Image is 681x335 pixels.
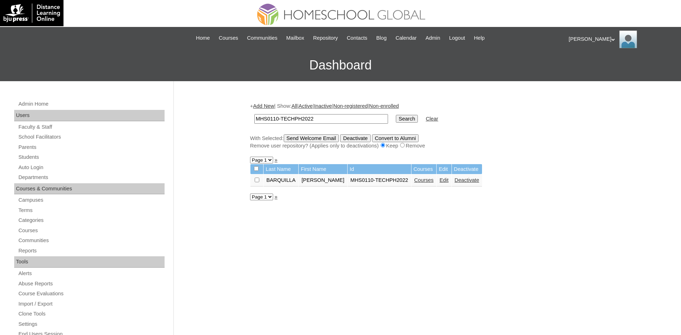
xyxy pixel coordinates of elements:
[299,174,347,186] td: [PERSON_NAME]
[18,100,165,108] a: Admin Home
[18,143,165,152] a: Parents
[333,103,368,109] a: Non-registered
[284,134,339,142] input: Send Welcome Email
[18,309,165,318] a: Clone Tools
[18,320,165,329] a: Settings
[283,34,308,42] a: Mailbox
[439,177,448,183] a: Edit
[373,34,390,42] a: Blog
[314,103,332,109] a: Inactive
[348,174,411,186] td: MHS0110-TECHPH2022
[264,164,298,174] td: Last Name
[196,34,210,42] span: Home
[455,177,479,183] a: Deactivate
[619,30,637,48] img: Ariane Ebuen
[445,34,469,42] a: Logout
[392,34,420,42] a: Calendar
[18,236,165,245] a: Communities
[18,216,165,225] a: Categories
[292,103,297,109] a: All
[18,246,165,255] a: Reports
[426,116,438,122] a: Clear
[286,34,304,42] span: Mailbox
[18,279,165,288] a: Abuse Reports
[347,34,367,42] span: Contacts
[18,123,165,132] a: Faculty & Staff
[14,183,165,195] div: Courses & Communities
[219,34,238,42] span: Courses
[250,134,601,150] div: With Selected:
[395,34,416,42] span: Calendar
[569,30,674,48] div: [PERSON_NAME]
[275,157,277,163] a: »
[4,49,677,81] h3: Dashboard
[18,269,165,278] a: Alerts
[348,164,411,174] td: Id
[215,34,242,42] a: Courses
[426,34,441,42] span: Admin
[299,103,313,109] a: Active
[18,300,165,308] a: Import / Export
[18,206,165,215] a: Terms
[243,34,281,42] a: Communities
[250,142,601,150] div: Remove user repository? (Applies only to deactivations) Keep Remove
[14,256,165,268] div: Tools
[470,34,488,42] a: Help
[18,226,165,235] a: Courses
[310,34,342,42] a: Repository
[372,134,419,142] input: Convert to Alumni
[369,103,399,109] a: Non-enrolled
[18,163,165,172] a: Auto Login
[422,34,444,42] a: Admin
[4,4,60,23] img: logo-white.png
[18,289,165,298] a: Course Evaluations
[299,164,347,174] td: First Name
[411,164,437,174] td: Courses
[452,164,482,174] td: Deactivate
[414,177,434,183] a: Courses
[254,114,388,124] input: Search
[396,115,418,123] input: Search
[18,153,165,162] a: Students
[313,34,338,42] span: Repository
[449,34,465,42] span: Logout
[18,133,165,141] a: School Facilitators
[474,34,485,42] span: Help
[247,34,277,42] span: Communities
[18,173,165,182] a: Departments
[376,34,387,42] span: Blog
[437,164,451,174] td: Edit
[340,134,370,142] input: Deactivate
[253,103,274,109] a: Add New
[14,110,165,121] div: Users
[18,196,165,205] a: Campuses
[264,174,298,186] td: BARQUILLA
[343,34,371,42] a: Contacts
[193,34,214,42] a: Home
[250,102,601,149] div: + | Show: | | | |
[275,194,277,200] a: »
